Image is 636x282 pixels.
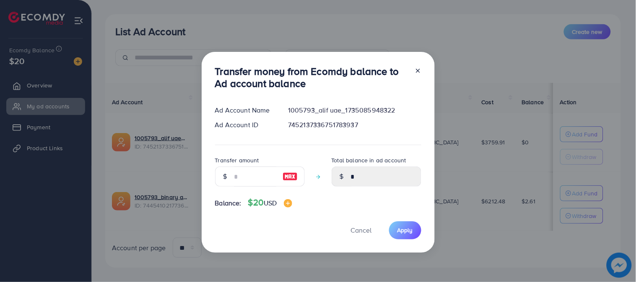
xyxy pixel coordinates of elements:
img: image [284,199,292,208]
span: Apply [397,226,413,234]
span: USD [264,198,277,208]
div: 7452137336751783937 [281,120,428,130]
button: Apply [389,221,421,239]
button: Cancel [340,221,382,239]
label: Total balance in ad account [332,156,406,164]
h4: $20 [248,197,292,208]
div: 1005793_alif uae_1735085948322 [281,105,428,115]
span: Cancel [351,226,372,235]
img: image [283,172,298,182]
h3: Transfer money from Ecomdy balance to Ad account balance [215,65,408,90]
span: Balance: [215,198,241,208]
label: Transfer amount [215,156,259,164]
div: Ad Account ID [208,120,282,130]
div: Ad Account Name [208,105,282,115]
